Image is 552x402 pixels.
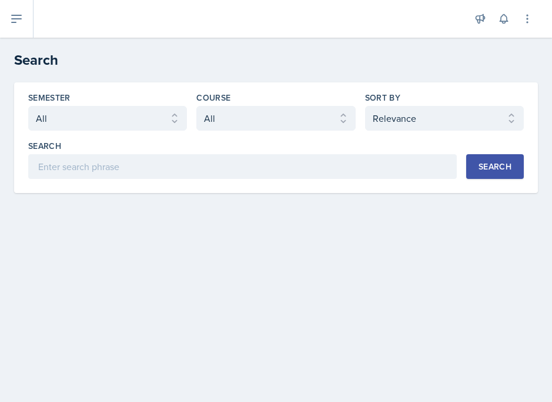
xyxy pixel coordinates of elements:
input: Enter search phrase [28,154,457,179]
label: Sort By [365,92,400,104]
h2: Search [14,49,538,71]
div: Search [479,162,511,171]
button: Search [466,154,524,179]
label: Semester [28,92,71,104]
label: Search [28,140,61,152]
label: Course [196,92,230,104]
